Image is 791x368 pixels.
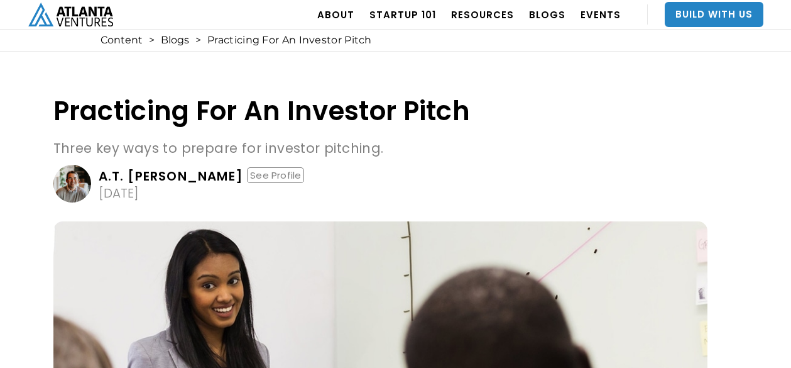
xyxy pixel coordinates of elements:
a: Build With Us [665,2,763,27]
div: > [195,34,201,47]
div: > [149,34,155,47]
a: Content [101,34,143,47]
div: [DATE] [99,187,139,199]
div: Practicing For An Investor Pitch [207,34,372,47]
div: See Profile [247,167,304,183]
div: A.T. [PERSON_NAME] [99,170,244,182]
a: A.T. [PERSON_NAME]See Profile[DATE] [53,165,707,203]
p: Three key ways to prepare for investor pitching. [53,138,707,159]
h1: Practicing For An Investor Pitch [53,96,707,126]
a: Blogs [161,34,189,47]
